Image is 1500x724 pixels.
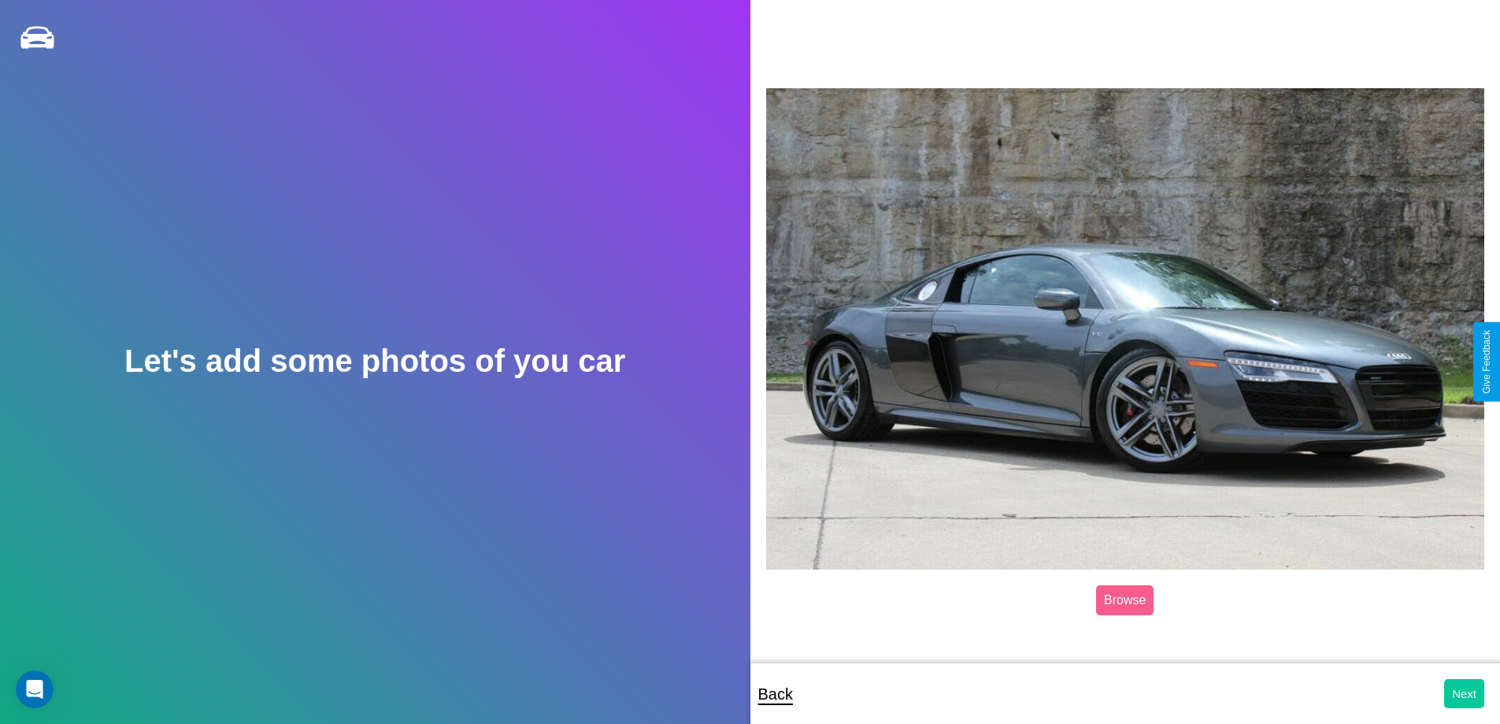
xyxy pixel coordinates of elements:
label: Browse [1096,585,1154,615]
button: Next [1444,679,1484,708]
img: posted [766,88,1485,570]
div: Give Feedback [1481,330,1492,394]
p: Back [758,680,793,708]
h2: Let's add some photos of you car [124,343,625,379]
iframe: Intercom live chat [16,670,54,708]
